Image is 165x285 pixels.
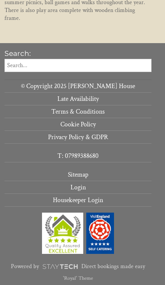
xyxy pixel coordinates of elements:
input: Search... [4,59,151,72]
h3: Search: [4,49,151,58]
img: Sleeps12.com - Quality Assured - 5 Star Excellent Award [42,213,83,254]
a: Login [4,181,151,194]
a: Cookie Policy [4,118,151,131]
a: T: 07989388680 [4,150,151,162]
p: 'Royal' Theme [4,274,151,282]
a: © Copyright 2025 [PERSON_NAME] House [4,80,151,93]
a: Housekeeper Login [4,194,151,207]
a: Sitemap [4,168,151,181]
img: Visit England - Self Catering - 5 Star Award [86,213,114,254]
a: Terms & Conditions [4,105,151,118]
a: Powered byDirect bookings made easy [4,260,151,273]
a: Late Availability [4,93,151,105]
img: scrumpy.png [42,262,78,271]
a: Privacy Policy & GDPR [4,131,151,144]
